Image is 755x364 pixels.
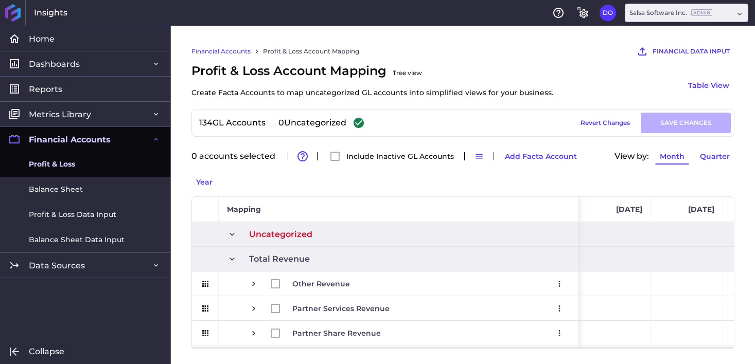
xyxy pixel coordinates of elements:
[683,77,734,94] button: Table View
[195,119,266,127] div: 134 GL Accounts
[550,5,567,21] button: Help
[191,47,251,56] a: Financial Accounts
[346,153,454,160] span: Include Inactive GL Accounts
[29,59,80,69] span: Dashboards
[29,234,125,245] span: Balance Sheet Data Input
[629,8,712,17] div: Salsa Software Inc.
[29,33,55,44] span: Home
[249,247,310,271] span: Total Revenue
[600,5,616,21] button: User Menu
[192,271,579,296] div: Press SPACE to select this row.
[655,148,689,165] button: Month
[29,209,116,220] span: Profit & Loss Data Input
[551,276,568,292] button: User Menu
[192,321,579,345] div: Press SPACE to select this row.
[263,47,359,56] a: Profit & Loss Account Mapping
[625,4,748,22] div: Dropdown select
[191,152,282,160] div: 0 accounts selected
[29,159,75,170] span: Profit & Loss
[29,109,91,120] span: Metrics Library
[249,223,312,246] span: Uncategorized
[278,119,346,127] div: 0 Uncategorized
[29,346,64,357] span: Collapse
[695,148,734,165] button: Quarter
[292,297,390,320] span: Partner Services Revenue
[29,84,62,95] span: Reports
[29,184,83,195] span: Balance Sheet
[191,174,217,190] button: Year
[292,321,381,345] span: Partner Share Revenue
[227,205,261,214] span: Mapping
[614,152,649,160] span: View by:
[29,134,111,145] span: Financial Accounts
[191,62,553,99] span: Profit & Loss Account Mapping
[631,41,734,62] button: FINANCIAL DATA INPUT
[192,296,579,321] div: Press SPACE to select this row.
[551,325,568,341] button: User Menu
[688,205,714,214] span: [DATE]
[29,260,85,271] span: Data Sources
[500,148,582,165] button: Add Facta Account
[191,86,553,99] p: Create Facta Accounts to map uncategorized GL accounts into simplified views for your business.
[616,205,642,214] span: [DATE]
[551,300,568,317] button: User Menu
[576,113,635,133] button: Revert Changes
[292,272,350,296] span: Other Revenue
[691,9,712,16] ins: Admin
[575,5,591,21] button: General Settings
[393,69,422,77] ins: Tree view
